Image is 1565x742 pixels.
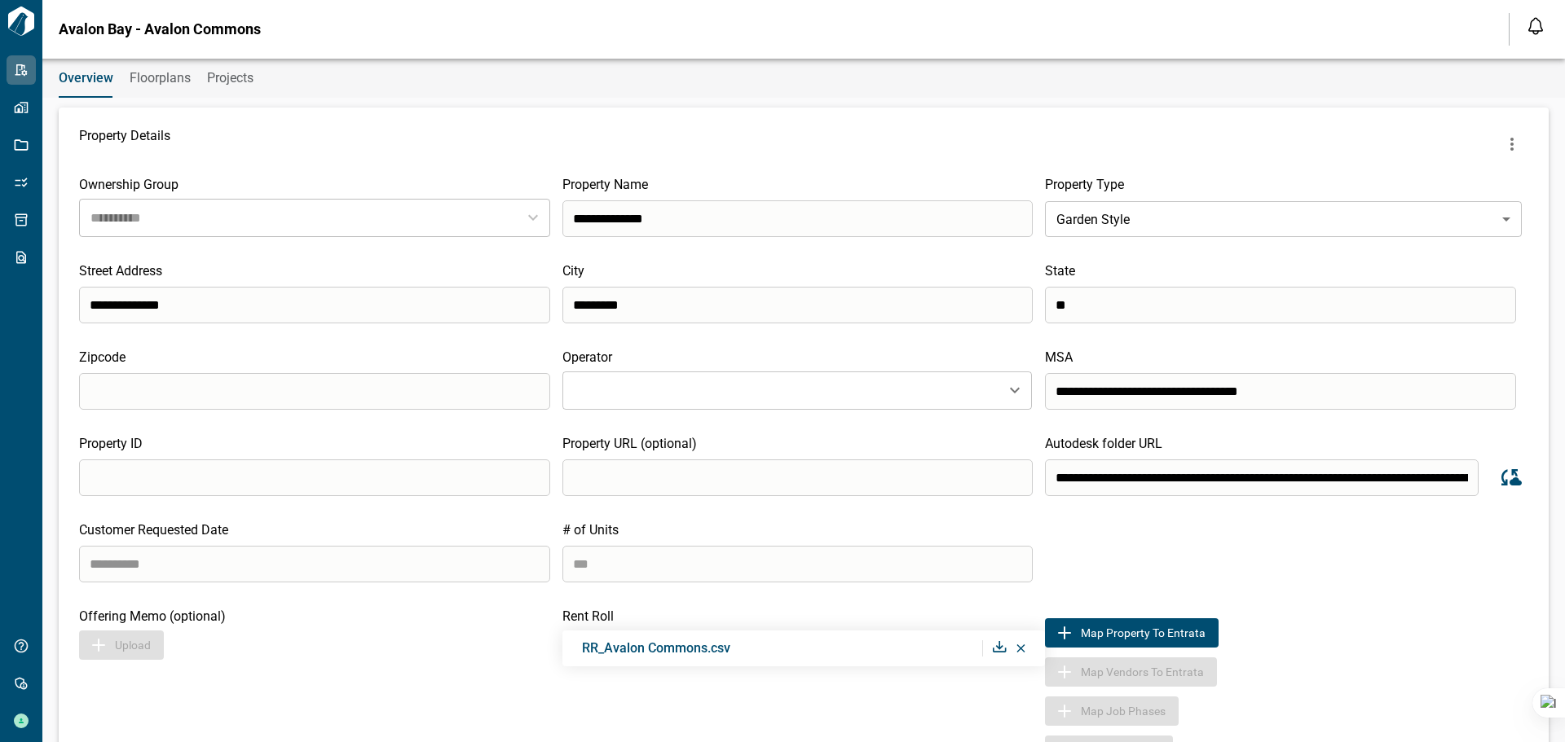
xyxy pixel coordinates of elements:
span: Customer Requested Date [79,522,228,538]
input: search [1045,459,1479,496]
span: Street Address [79,263,162,279]
button: Open [1003,379,1026,402]
span: Autodesk folder URL [1045,436,1162,451]
span: Ownership Group [79,177,179,192]
button: more [1496,128,1528,160]
span: Property Details [79,128,170,160]
span: MSA [1045,349,1073,365]
span: Offering Memo (optional) [79,608,226,624]
span: Zipcode [79,349,126,365]
span: City [562,263,584,279]
input: search [79,459,550,496]
span: # of Units [562,522,619,538]
span: Operator [562,349,612,365]
span: Projects [207,70,253,86]
input: search [562,287,1034,323]
span: Property Type [1045,177,1124,192]
input: search [79,546,550,582]
div: base tabs [42,59,1565,98]
input: search [1045,373,1516,410]
input: search [79,373,550,410]
span: Property Name [562,177,648,192]
span: RR_Avalon Commons.csv [582,640,730,656]
input: search [1045,287,1516,323]
input: search [562,459,1034,496]
div: Garden Style [1045,196,1522,242]
button: Sync data from Autodesk [1491,459,1528,496]
span: State [1045,263,1075,279]
span: Avalon Bay - Avalon Commons [59,21,261,37]
span: Rent Roll [562,608,614,624]
span: Property ID [79,436,143,451]
span: Overview [59,70,113,86]
span: Property URL (optional) [562,436,697,451]
input: search [79,287,550,323]
button: Map to EntrataMap Property to Entrata [1045,618,1219,648]
button: Open notification feed [1523,13,1549,39]
span: Floorplans [130,70,191,86]
input: search [562,200,1034,237]
img: Map to Entrata [1055,623,1074,643]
